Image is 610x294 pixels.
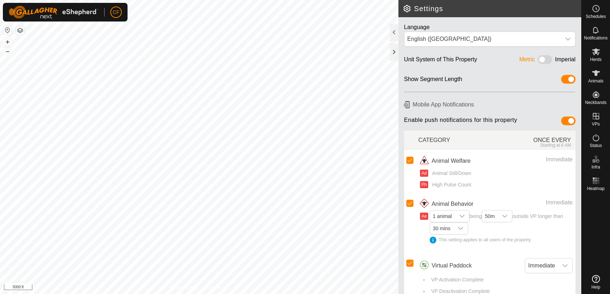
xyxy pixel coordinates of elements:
span: Neckbands [585,100,606,105]
button: Ad [420,170,428,177]
a: Contact Us [206,285,227,291]
button: Ph [420,181,428,188]
img: animal behavior icon [419,198,430,210]
span: Virtual Paddock [431,261,472,270]
div: English ([GEOGRAPHIC_DATA]) [407,35,558,43]
div: Show Segment Length [404,75,462,86]
div: Starting at 6 AM [497,143,571,148]
span: VP Activation Complete [429,276,484,284]
span: Animal Still/Down [430,170,471,177]
div: CATEGORY [419,132,497,148]
div: Metric [519,55,535,66]
div: ONCE EVERY [497,132,576,148]
div: dropdown trigger [455,210,469,222]
span: Immediate [525,259,558,273]
button: + [3,38,12,46]
h2: Settings [403,4,581,13]
span: Heatmap [587,186,605,191]
div: Language [404,23,576,32]
span: 50m [482,210,498,222]
span: Notifications [584,36,607,40]
span: Animals [588,79,604,83]
span: English (US) [405,32,561,46]
div: Immediate [508,155,573,164]
div: This setting applies to all users of the property [430,237,573,243]
a: Privacy Policy [171,285,198,291]
span: being outside VP longer than [430,213,573,243]
button: – [3,47,12,56]
span: Animal Welfare [431,157,470,165]
button: Reset Map [3,26,12,34]
span: VPs [592,122,600,126]
span: 30 mins [430,223,453,234]
img: virtual paddocks icon [419,260,430,271]
button: Ae [420,213,428,220]
img: animal welfare icon [419,155,430,167]
span: Schedules [586,14,606,19]
div: dropdown trigger [453,223,468,234]
div: Unit System of This Property [404,55,477,66]
div: Immediate [508,198,573,207]
div: dropdown trigger [561,32,575,46]
span: Enable push notifications for this property [404,117,517,128]
div: dropdown trigger [498,210,512,222]
span: Animal Behavior [431,200,473,208]
div: dropdown trigger [558,259,572,273]
span: Help [591,285,600,289]
h6: Mobile App Notifications [401,98,578,111]
img: Gallagher Logo [9,6,98,19]
div: Imperial [555,55,576,66]
span: High Pulse Count [430,181,471,189]
span: Status [590,143,602,148]
button: Map Layers [16,26,24,35]
span: Herds [590,57,601,62]
span: CF [113,9,120,16]
span: Infra [591,165,600,169]
span: 1 animal [430,210,455,222]
a: Help [582,272,610,292]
